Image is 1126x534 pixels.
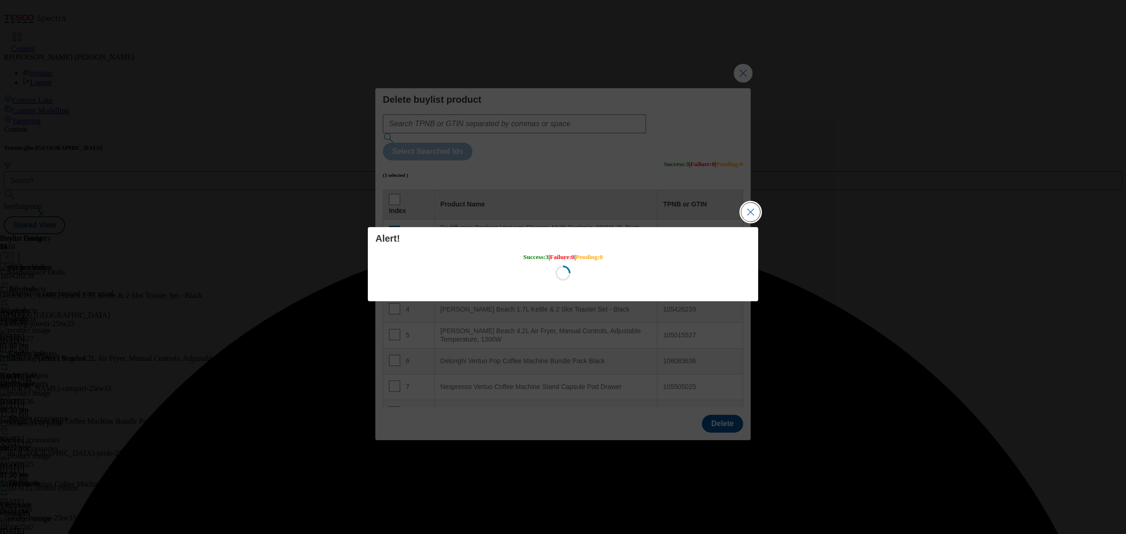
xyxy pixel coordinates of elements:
[523,253,548,260] span: Success : 3
[523,253,602,261] h5: | |
[741,203,760,221] button: Close Modal
[576,253,603,260] span: Pending : 0
[368,227,758,301] div: Modal
[375,233,751,244] h4: Alert!
[550,253,574,260] span: Failure : 0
